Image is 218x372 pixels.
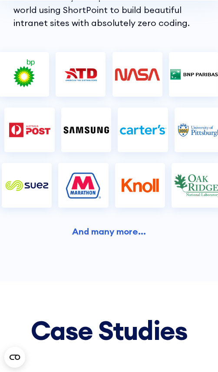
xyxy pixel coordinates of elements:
[115,170,165,201] img: logo Knoll
[13,316,204,345] h2: Case Studies
[2,170,52,201] img: logo Suez
[4,347,25,368] button: Open CMP widget
[56,59,106,90] img: logo ATD
[175,330,218,372] iframe: Chat Widget
[4,114,54,146] img: logo Australia Post
[72,226,146,237] strong: And many more...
